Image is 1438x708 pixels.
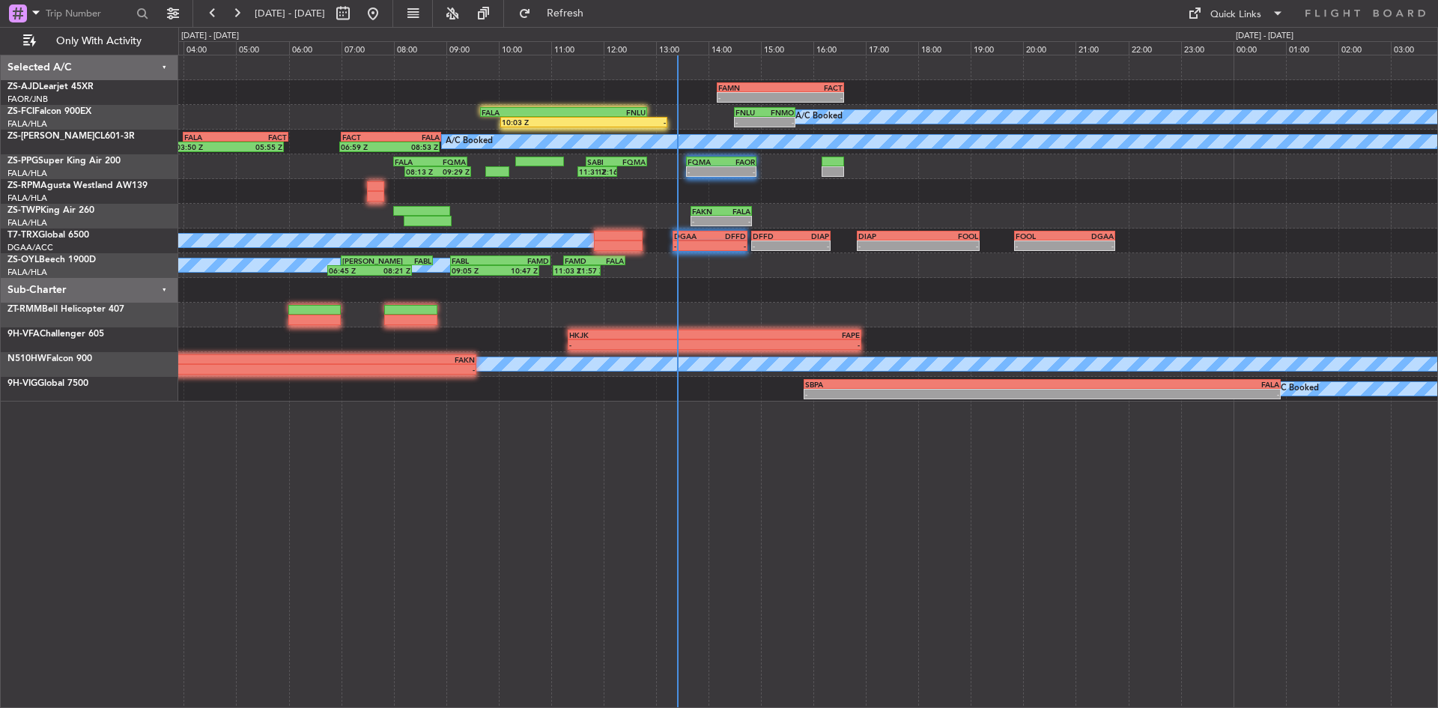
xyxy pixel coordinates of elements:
div: FAPE [715,330,860,339]
div: 05:00 [236,41,288,55]
div: - [194,365,475,374]
div: 04:00 [183,41,236,55]
div: FALA [1043,380,1279,389]
span: [DATE] - [DATE] [255,7,325,20]
div: FNLU [735,108,765,117]
div: - [710,241,746,250]
div: FALA [721,207,750,216]
div: - [692,217,721,226]
div: - [1043,390,1279,399]
div: 21:00 [1076,41,1128,55]
div: 18:00 [918,41,971,55]
div: FNLU [564,108,646,117]
div: - [858,241,918,250]
div: DFFD [753,232,791,240]
div: FOOL [1016,232,1064,240]
div: [PERSON_NAME] [342,256,387,265]
a: ZS-RPMAgusta Westland AW139 [7,181,148,190]
span: N510HW [7,354,46,363]
a: ZS-AJDLearjet 45XR [7,82,94,91]
div: 15:00 [761,41,813,55]
a: T7-TRXGlobal 6500 [7,231,89,240]
div: 12:00 [604,41,656,55]
div: 17:00 [866,41,918,55]
div: FAOR [721,157,755,166]
div: FABL [452,256,500,265]
div: - [735,118,765,127]
div: DIAP [791,232,829,240]
div: - [674,241,710,250]
div: 03:50 Z [176,142,229,151]
span: 9H-VFA [7,330,40,339]
div: [DATE] - [DATE] [1236,30,1293,43]
div: FACT [342,133,391,142]
div: - [791,241,829,250]
div: FAMN [718,83,780,92]
div: FALA [184,133,235,142]
div: - [721,167,755,176]
input: Trip Number [46,2,132,25]
div: - [918,241,978,250]
div: 08:13 Z [406,167,438,176]
div: FALA [395,157,431,166]
span: Only With Activity [39,36,158,46]
div: FALA [594,256,623,265]
div: FAKN [692,207,721,216]
div: DGAA [674,232,710,240]
span: ZS-PPG [7,157,38,166]
div: FACT [780,83,843,92]
span: ZT-RMM [7,305,42,314]
a: FALA/HLA [7,118,47,130]
div: FAKN [194,355,475,364]
a: FALA/HLA [7,193,47,204]
div: 23:00 [1181,41,1234,55]
a: FALA/HLA [7,217,47,229]
div: FALA [482,108,563,117]
div: 16:00 [813,41,866,55]
a: FALA/HLA [7,267,47,278]
div: 10:03 Z [502,118,583,127]
div: 08:53 Z [389,142,438,151]
button: Quick Links [1180,1,1291,25]
div: 05:55 Z [229,142,282,151]
div: Quick Links [1210,7,1261,22]
button: Refresh [512,1,601,25]
div: DFFD [710,232,746,240]
div: - [765,118,794,127]
div: FNMO [765,108,794,117]
span: ZS-[PERSON_NAME] [7,132,94,141]
a: ZS-PPGSuper King Air 200 [7,157,121,166]
div: - [1016,241,1064,250]
div: 22:00 [1129,41,1181,55]
div: 08:21 Z [369,266,410,275]
span: ZS-RPM [7,181,40,190]
div: [DATE] - [DATE] [181,30,239,43]
div: 11:00 [551,41,604,55]
div: - [718,93,780,102]
div: 02:00 [1338,41,1391,55]
div: - [715,340,860,349]
div: - [780,93,843,102]
span: T7-TRX [7,231,38,240]
div: 20:00 [1023,41,1076,55]
div: DGAA [1064,232,1113,240]
a: ZT-RMMBell Helicopter 407 [7,305,124,314]
span: ZS-AJD [7,82,39,91]
div: 08:00 [394,41,446,55]
div: A/C Booked [446,130,493,153]
div: 00:00 [1234,41,1286,55]
div: - [583,118,665,127]
div: FOOL [918,232,978,240]
div: FQMA [616,157,646,166]
div: FAMD [565,256,594,265]
div: 06:00 [289,41,342,55]
div: FQMA [688,157,721,166]
div: 11:57 Z [577,266,599,275]
a: N510HWFalcon 900 [7,354,92,363]
div: A/C Booked [1272,378,1319,400]
div: 06:59 Z [341,142,389,151]
div: - [753,241,791,250]
div: FABL [386,256,431,265]
div: - [1064,241,1113,250]
a: DGAA/ACC [7,242,53,253]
